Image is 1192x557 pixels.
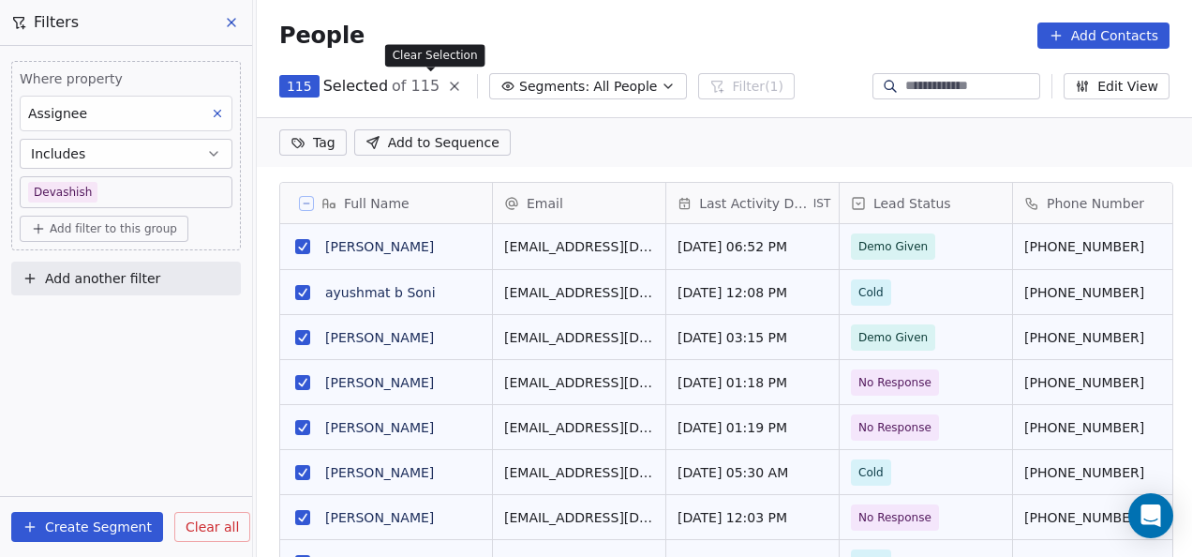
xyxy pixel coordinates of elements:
[280,183,492,223] div: Full Name
[1024,237,1174,256] span: [PHONE_NUMBER]
[325,375,434,390] a: [PERSON_NAME]
[325,420,434,435] a: [PERSON_NAME]
[858,328,928,347] span: Demo Given
[858,237,928,256] span: Demo Given
[493,183,665,223] div: Email
[392,75,440,98] span: of 115
[325,465,434,480] a: [PERSON_NAME]
[699,194,810,213] span: Last Activity Date
[678,418,827,437] span: [DATE] 01:19 PM
[1064,73,1170,99] button: Edit View
[504,508,654,527] span: [EMAIL_ADDRESS][DOMAIN_NAME]
[873,194,951,213] span: Lead Status
[678,237,827,256] span: [DATE] 06:52 PM
[504,418,654,437] span: [EMAIL_ADDRESS][DOMAIN_NAME]
[678,328,827,347] span: [DATE] 03:15 PM
[504,328,654,347] span: [EMAIL_ADDRESS][DOMAIN_NAME]
[1024,328,1174,347] span: [PHONE_NUMBER]
[1024,283,1174,302] span: [PHONE_NUMBER]
[325,239,434,254] a: [PERSON_NAME]
[287,77,312,96] span: 115
[1128,493,1173,538] div: Open Intercom Messenger
[858,508,931,527] span: No Response
[813,196,831,211] span: IST
[666,183,839,223] div: Last Activity DateIST
[840,183,1012,223] div: Lead Status
[1024,373,1174,392] span: [PHONE_NUMBER]
[678,283,827,302] span: [DATE] 12:08 PM
[698,73,795,99] button: Filter(1)
[279,22,365,50] span: People
[313,133,335,152] span: Tag
[678,373,827,392] span: [DATE] 01:18 PM
[388,133,499,152] span: Add to Sequence
[279,129,347,156] button: Tag
[678,463,827,482] span: [DATE] 05:30 AM
[858,418,931,437] span: No Response
[354,129,511,156] button: Add to Sequence
[1013,183,1185,223] div: Phone Number
[279,75,320,98] button: 115
[504,237,654,256] span: [EMAIL_ADDRESS][DOMAIN_NAME]
[504,373,654,392] span: [EMAIL_ADDRESS][DOMAIN_NAME]
[504,463,654,482] span: [EMAIL_ADDRESS][DOMAIN_NAME]
[323,75,388,98] span: Selected
[325,330,434,345] a: [PERSON_NAME]
[858,283,884,302] span: Cold
[1024,508,1174,527] span: [PHONE_NUMBER]
[678,508,827,527] span: [DATE] 12:03 PM
[858,373,931,392] span: No Response
[519,77,589,97] span: Segments:
[1047,194,1144,213] span: Phone Number
[858,463,884,482] span: Cold
[1024,418,1174,437] span: [PHONE_NUMBER]
[325,510,434,525] a: [PERSON_NAME]
[1024,463,1174,482] span: [PHONE_NUMBER]
[1037,23,1170,49] button: Add Contacts
[593,77,657,97] span: All People
[393,48,478,63] p: Clear Selection
[325,285,436,300] a: ayushmat b Soni
[527,194,563,213] span: Email
[504,283,654,302] span: [EMAIL_ADDRESS][DOMAIN_NAME]
[344,194,410,213] span: Full Name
